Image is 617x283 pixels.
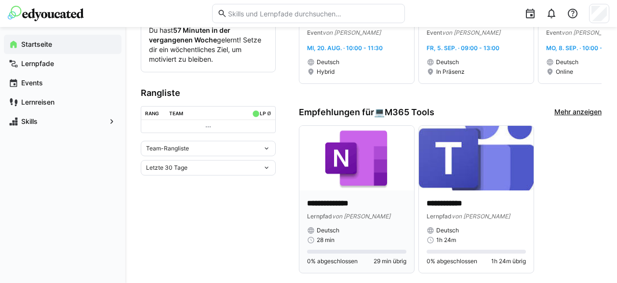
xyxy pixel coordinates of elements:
[419,126,534,190] img: image
[427,44,499,52] span: Fr, 5. Sep. · 09:00 - 13:00
[556,68,573,76] span: Online
[227,9,400,18] input: Skills und Lernpfade durchsuchen…
[427,29,442,36] span: Event
[317,68,335,76] span: Hybrid
[556,58,578,66] span: Deutsch
[299,107,434,118] h3: Empfehlungen für
[374,107,434,118] div: 💻️
[307,257,358,265] span: 0% abgeschlossen
[554,107,602,118] a: Mehr anzeigen
[374,257,406,265] span: 29 min übrig
[322,29,381,36] span: von [PERSON_NAME]
[317,236,335,244] span: 28 min
[546,29,562,36] span: Event
[332,213,390,220] span: von [PERSON_NAME]
[149,26,268,64] p: Du hast gelernt! Setze dir ein wöchentliches Ziel, um motiviert zu bleiben.
[146,164,188,172] span: Letzte 30 Tage
[299,126,414,190] img: image
[427,257,477,265] span: 0% abgeschlossen
[317,227,339,234] span: Deutsch
[452,213,510,220] span: von [PERSON_NAME]
[141,88,276,98] h3: Rangliste
[385,107,434,118] span: M365 Tools
[436,236,456,244] span: 1h 24m
[491,257,526,265] span: 1h 24m übrig
[307,44,383,52] span: Mi, 20. Aug. · 10:00 - 11:30
[436,68,465,76] span: In Präsenz
[146,145,189,152] span: Team-Rangliste
[267,108,271,117] a: ø
[436,58,459,66] span: Deutsch
[169,110,183,116] div: Team
[307,213,332,220] span: Lernpfad
[317,58,339,66] span: Deutsch
[145,110,159,116] div: Rang
[442,29,500,36] span: von [PERSON_NAME]
[260,110,266,116] div: LP
[427,213,452,220] span: Lernpfad
[436,227,459,234] span: Deutsch
[307,29,322,36] span: Event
